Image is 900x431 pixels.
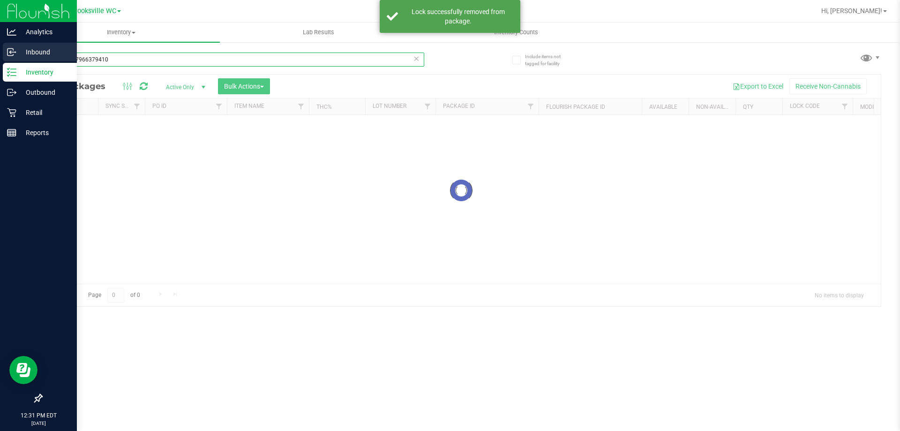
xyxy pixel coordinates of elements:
a: Lab Results [220,23,417,42]
inline-svg: Inbound [7,47,16,57]
p: Retail [16,107,73,118]
inline-svg: Reports [7,128,16,137]
p: Outbound [16,87,73,98]
inline-svg: Inventory [7,68,16,77]
span: Brooksville WC [71,7,116,15]
inline-svg: Retail [7,108,16,117]
input: Search Package ID, Item Name, SKU, Lot or Part Number... [41,53,424,67]
p: Reports [16,127,73,138]
a: Inventory [22,23,220,42]
iframe: Resource center [9,356,37,384]
p: Inbound [16,46,73,58]
div: Lock successfully removed from package. [403,7,513,26]
span: Lab Results [290,28,347,37]
span: Clear [413,53,420,65]
p: Inventory [16,67,73,78]
inline-svg: Analytics [7,27,16,37]
p: Analytics [16,26,73,38]
inline-svg: Outbound [7,88,16,97]
span: Inventory [22,28,220,37]
p: [DATE] [4,420,73,427]
span: Include items not tagged for facility [525,53,572,67]
p: 12:31 PM EDT [4,411,73,420]
span: Hi, [PERSON_NAME]! [821,7,882,15]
